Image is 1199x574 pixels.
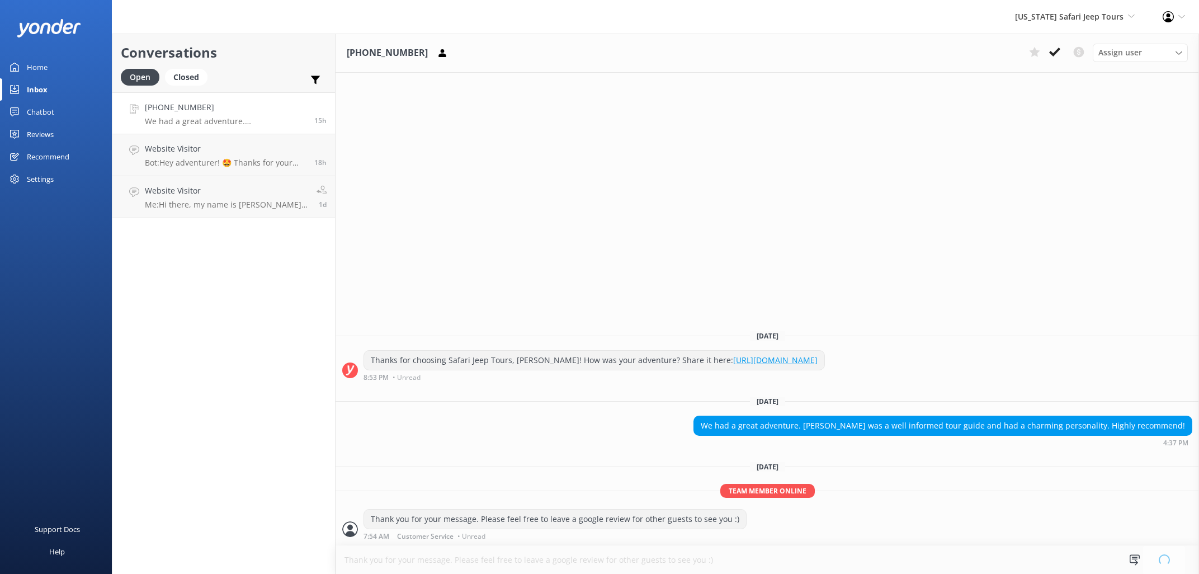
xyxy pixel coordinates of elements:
[364,533,389,540] strong: 7:54 AM
[319,200,327,209] span: Oct 10 2025 07:21am (UTC -07:00) America/Phoenix
[750,462,785,472] span: [DATE]
[145,143,306,155] h4: Website Visitor
[364,532,747,540] div: Oct 11 2025 07:54am (UTC -07:00) America/Phoenix
[27,78,48,101] div: Inbox
[314,158,327,167] span: Oct 10 2025 01:27pm (UTC -07:00) America/Phoenix
[145,200,308,210] p: Me: Hi there, my name is [PERSON_NAME] with Safari Jeep Tours. What tour are you interested in go...
[720,484,815,498] span: Team member online
[364,374,389,381] strong: 8:53 PM
[35,518,80,540] div: Support Docs
[112,92,335,134] a: [PHONE_NUMBER]We had a great adventure. [PERSON_NAME] was a well informed tour guide and had a ch...
[112,176,335,218] a: Website VisitorMe:Hi there, my name is [PERSON_NAME] with Safari Jeep Tours. What tour are you in...
[27,123,54,145] div: Reviews
[121,70,165,83] a: Open
[393,374,421,381] span: • Unread
[1098,46,1142,59] span: Assign user
[145,116,306,126] p: We had a great adventure. [PERSON_NAME] was a well informed tour guide and had a charming persona...
[112,134,335,176] a: Website VisitorBot:Hey adventurer! 🤩 Thanks for your message, we'll get back to you as soon as we...
[1163,440,1188,446] strong: 4:37 PM
[165,69,207,86] div: Closed
[27,56,48,78] div: Home
[49,540,65,563] div: Help
[364,373,825,381] div: Oct 09 2025 08:53pm (UTC -07:00) America/Phoenix
[17,19,81,37] img: yonder-white-logo.png
[364,351,824,370] div: Thanks for choosing Safari Jeep Tours, [PERSON_NAME]! How was your adventure? Share it here:
[457,533,485,540] span: • Unread
[1093,44,1188,62] div: Assign User
[750,397,785,406] span: [DATE]
[121,69,159,86] div: Open
[165,70,213,83] a: Closed
[750,331,785,341] span: [DATE]
[397,533,454,540] span: Customer Service
[336,546,1199,574] textarea: Thank you for your message. Please feel free to leave a google review for other guests to see you :)
[121,42,327,63] h2: Conversations
[347,46,428,60] h3: [PHONE_NUMBER]
[27,145,69,168] div: Recommend
[145,158,306,168] p: Bot: Hey adventurer! 🤩 Thanks for your message, we'll get back to you as soon as we can. You're a...
[27,101,54,123] div: Chatbot
[145,185,308,197] h4: Website Visitor
[733,355,818,365] a: [URL][DOMAIN_NAME]
[364,510,746,529] div: Thank you for your message. Please feel free to leave a google review for other guests to see you :)
[694,416,1192,435] div: We had a great adventure. [PERSON_NAME] was a well informed tour guide and had a charming persona...
[27,168,54,190] div: Settings
[693,439,1192,446] div: Oct 10 2025 04:37pm (UTC -07:00) America/Phoenix
[314,116,327,125] span: Oct 10 2025 04:37pm (UTC -07:00) America/Phoenix
[145,101,306,114] h4: [PHONE_NUMBER]
[1015,11,1124,22] span: [US_STATE] Safari Jeep Tours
